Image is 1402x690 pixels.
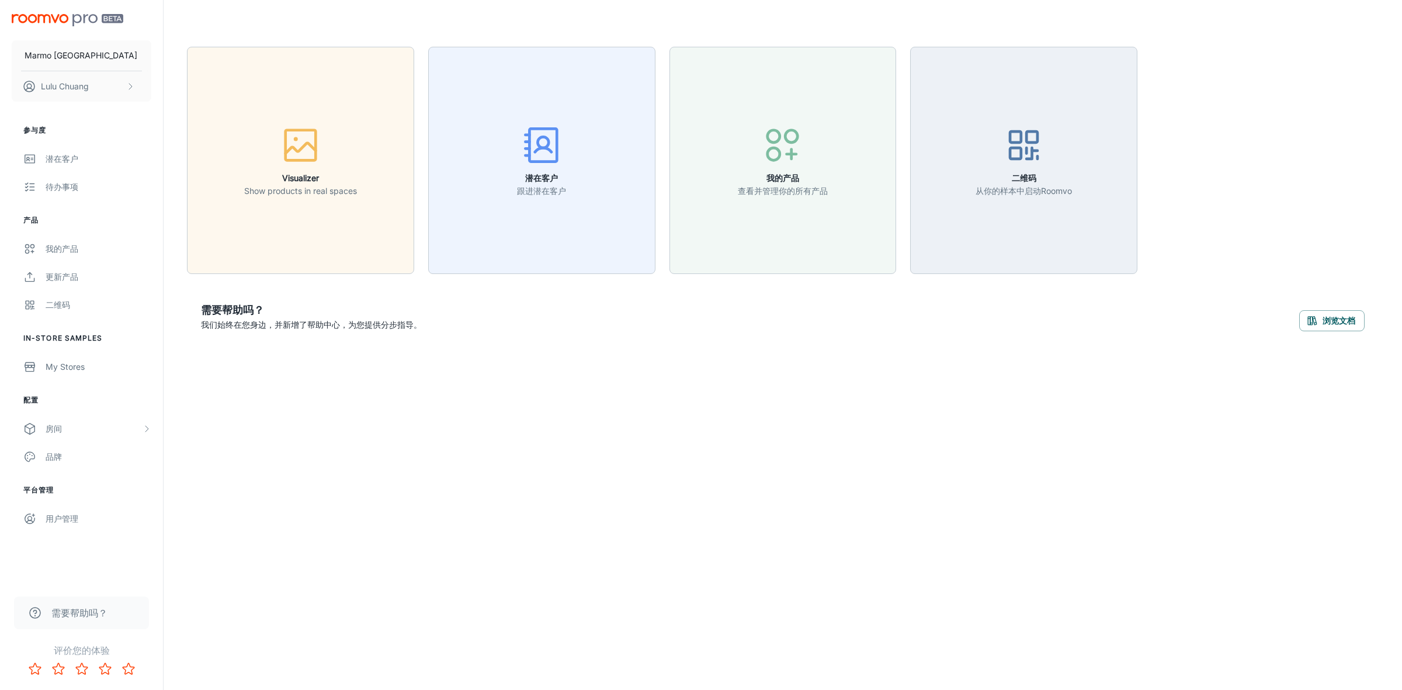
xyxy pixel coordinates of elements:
div: 潜在客户 [46,152,151,165]
button: 二维码从你的样本中启动Roomvo [910,47,1137,274]
a: 二维码从你的样本中启动Roomvo [910,154,1137,165]
p: 查看并管理你的所有产品 [738,185,828,197]
h6: 二维码 [976,172,1072,185]
button: 潜在客户跟进潜在客户 [428,47,655,274]
button: 我的产品查看并管理你的所有产品 [669,47,897,274]
p: 我们始终在您身边，并新增了帮助中心，为您提供分步指导。 [201,318,422,331]
p: Lulu Chuang [41,80,89,93]
a: 潜在客户跟进潜在客户 [428,154,655,165]
div: 我的产品 [46,242,151,255]
div: 更新产品 [46,271,151,283]
h6: Visualizer [244,172,357,185]
button: 浏览文档 [1299,310,1365,331]
p: 从你的样本中启动Roomvo [976,185,1072,197]
button: Marmo [GEOGRAPHIC_DATA] [12,40,151,71]
img: Roomvo PRO Beta [12,14,123,26]
a: 浏览文档 [1299,314,1365,325]
button: Lulu Chuang [12,71,151,102]
h6: 潜在客户 [517,172,566,185]
p: 跟进潜在客户 [517,185,566,197]
button: VisualizerShow products in real spaces [187,47,414,274]
div: My Stores [46,360,151,373]
h6: 需要帮助吗？ [201,302,422,318]
a: 我的产品查看并管理你的所有产品 [669,154,897,165]
p: Marmo [GEOGRAPHIC_DATA] [25,49,137,62]
h6: 我的产品 [738,172,828,185]
p: Show products in real spaces [244,185,357,197]
div: 二维码 [46,299,151,311]
div: 待办事项 [46,181,151,193]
